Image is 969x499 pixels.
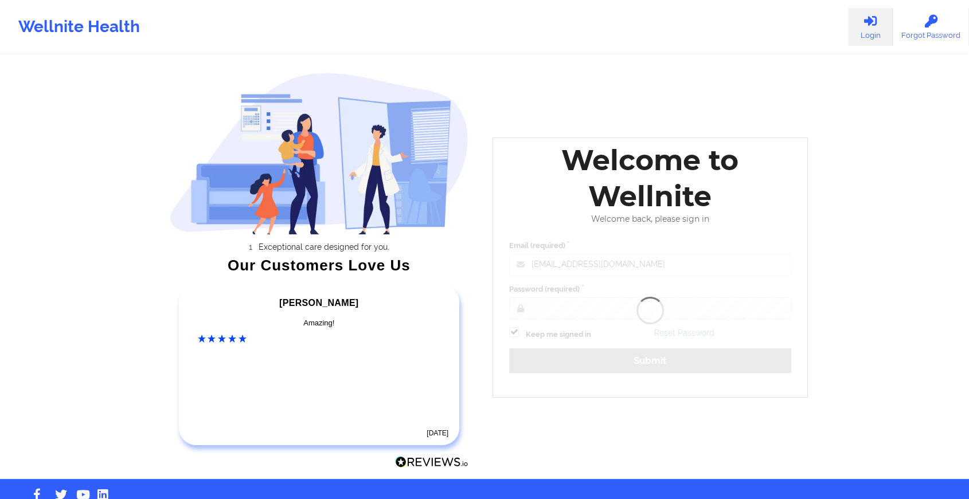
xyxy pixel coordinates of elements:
img: wellnite-auth-hero_200.c722682e.png [170,72,469,234]
div: Amazing! [198,317,441,329]
a: Forgot Password [893,8,969,46]
a: Reviews.io Logo [395,456,468,471]
span: [PERSON_NAME] [279,298,358,308]
div: Welcome back, please sign in [501,214,799,224]
img: Reviews.io Logo [395,456,468,468]
time: [DATE] [427,429,448,437]
div: Welcome to Wellnite [501,142,799,214]
div: Our Customers Love Us [170,260,469,271]
li: Exceptional care designed for you. [179,242,468,252]
a: Login [848,8,893,46]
